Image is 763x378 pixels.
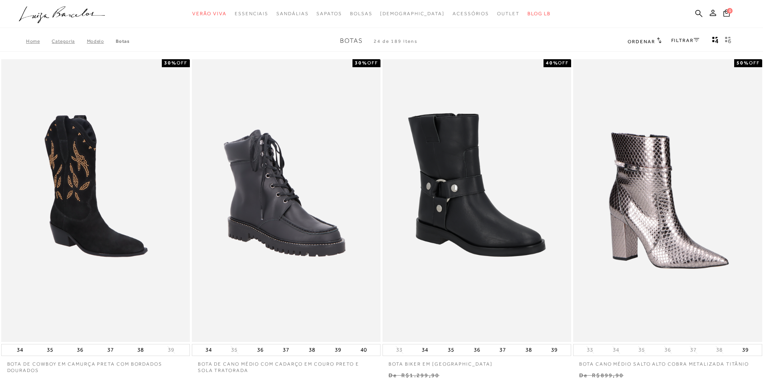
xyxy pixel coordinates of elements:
[374,38,418,44] span: 24 de 189 itens
[383,60,570,341] a: BOTA BIKER EM COURO PRETO BOTA BIKER EM COURO PRETO
[350,11,372,16] span: Bolsas
[235,6,268,21] a: noSubCategoriesText
[671,38,699,43] a: FILTRAR
[688,346,699,354] button: 37
[14,344,26,356] button: 34
[453,11,489,16] span: Acessórios
[723,36,734,46] button: gridText6Desc
[546,60,558,66] strong: 40%
[523,344,534,356] button: 38
[662,346,673,354] button: 36
[2,60,189,341] a: BOTA DE COWBOY EM CAMURÇA PRETA COM BORDADOS DOURADOS BOTA DE COWBOY EM CAMURÇA PRETA COM BORDADO...
[740,344,751,356] button: 39
[193,60,380,341] img: BOTA DE CANO MÉDIO COM CADARÇO EM COURO PRETO E SOLA TRATORADA
[380,6,445,21] a: noSubCategoriesText
[87,38,116,44] a: Modelo
[714,346,725,354] button: 38
[380,11,445,16] span: [DEMOGRAPHIC_DATA]
[453,6,489,21] a: noSubCategoriesText
[497,344,508,356] button: 37
[229,346,240,354] button: 35
[276,6,308,21] a: noSubCategoriesText
[383,60,570,341] img: BOTA BIKER EM COURO PRETO
[203,344,214,356] button: 34
[116,38,129,44] a: Botas
[235,11,268,16] span: Essenciais
[574,60,761,341] img: BOTA CANO MÉDIO SALTO ALTO COBRA METALIZADA TITÂNIO
[737,60,749,66] strong: 50%
[497,11,519,16] span: Outlet
[340,37,363,44] span: Botas
[255,344,266,356] button: 36
[177,60,187,66] span: OFF
[52,38,87,44] a: Categoria
[497,6,519,21] a: noSubCategoriesText
[355,60,367,66] strong: 30%
[584,346,596,354] button: 33
[573,356,762,368] a: BOTA CANO MÉDIO SALTO ALTO COBRA METALIZADA TITÂNIO
[105,344,116,356] button: 37
[192,11,227,16] span: Verão Viva
[316,11,342,16] span: Sapatos
[574,60,761,341] a: BOTA CANO MÉDIO SALTO ALTO COBRA METALIZADA TITÂNIO BOTA CANO MÉDIO SALTO ALTO COBRA METALIZADA T...
[2,60,189,341] img: BOTA DE COWBOY EM CAMURÇA PRETA COM BORDADOS DOURADOS
[549,344,560,356] button: 39
[164,60,177,66] strong: 30%
[44,344,56,356] button: 35
[628,39,655,44] span: Ordenar
[394,346,405,354] button: 33
[527,6,551,21] a: BLOG LB
[527,11,551,16] span: BLOG LB
[332,344,344,356] button: 39
[350,6,372,21] a: noSubCategoriesText
[610,346,622,354] button: 34
[193,60,380,341] a: BOTA DE CANO MÉDIO COM CADARÇO EM COURO PRETO E SOLA TRATORADA BOTA DE CANO MÉDIO COM CADARÇO EM ...
[165,346,177,354] button: 39
[135,344,146,356] button: 38
[26,38,52,44] a: Home
[74,344,86,356] button: 36
[419,344,431,356] button: 34
[367,60,378,66] span: OFF
[558,60,569,66] span: OFF
[358,344,369,356] button: 40
[445,344,457,356] button: 35
[749,60,760,66] span: OFF
[306,344,318,356] button: 38
[280,344,292,356] button: 37
[316,6,342,21] a: noSubCategoriesText
[471,344,483,356] button: 36
[276,11,308,16] span: Sandálias
[383,356,571,368] a: BOTA BIKER EM [GEOGRAPHIC_DATA]
[710,36,721,46] button: Mostrar 4 produtos por linha
[192,6,227,21] a: noSubCategoriesText
[192,356,380,374] a: BOTA DE CANO MÉDIO COM CADARÇO EM COURO PRETO E SOLA TRATORADA
[1,356,190,374] a: BOTA DE COWBOY EM CAMURÇA PRETA COM BORDADOS DOURADOS
[636,346,647,354] button: 35
[721,9,732,20] button: 0
[727,8,733,14] span: 0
